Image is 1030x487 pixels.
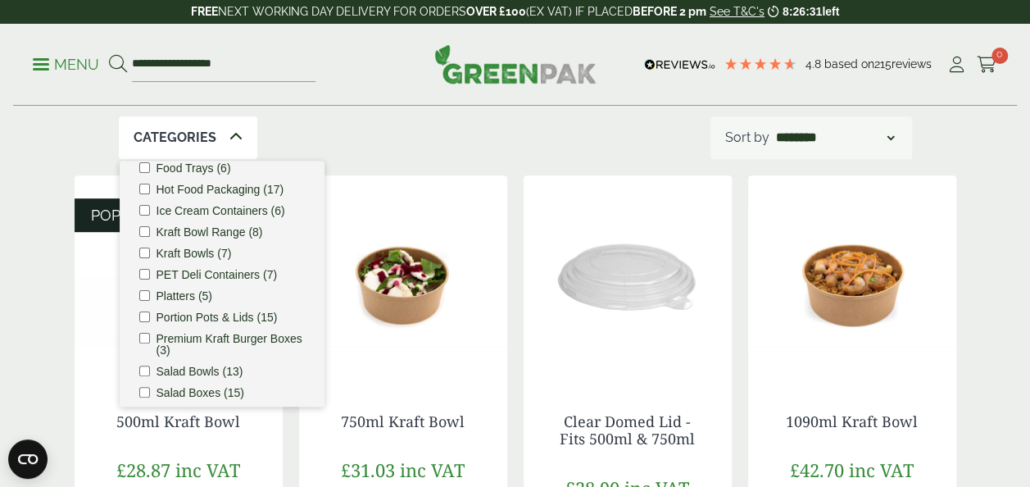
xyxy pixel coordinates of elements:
span: 0 [991,48,1008,64]
img: REVIEWS.io [644,59,715,71]
img: Kraft Bowl 500ml with Nachos [75,175,283,380]
a: Clear Domed Lid - Fits 500ml & 750ml [560,412,695,449]
span: £28.87 [116,457,170,482]
a: 1090ml Kraft Bowl [786,412,918,431]
strong: BEFORE 2 pm [633,5,706,18]
span: 8:26:31 [783,5,822,18]
i: Cart [977,57,997,73]
label: Salad Bowls (13) [157,366,243,377]
i: My Account [946,57,967,73]
span: 4.8 [805,57,824,71]
img: Kraft Bowl 750ml with Goats Cheese Salad Open [299,175,507,380]
select: Shop order [773,128,897,148]
label: Kraft Bowls (7) [157,248,232,259]
label: Food Trays (6) [157,162,231,174]
label: Kraft Bowl Range (8) [157,226,263,238]
span: POPULAR [91,207,161,224]
label: Premium Kraft Burger Boxes (3) [157,333,305,356]
label: Portion Pots & Lids (15) [157,312,278,323]
a: See T&C's [710,5,765,18]
button: Open CMP widget [8,439,48,479]
a: 500ml Kraft Bowl [116,412,240,431]
p: Categories [134,128,216,148]
div: 4.79 Stars [724,57,797,71]
img: GreenPak Supplies [434,44,597,84]
span: inc VAT [175,457,240,482]
span: inc VAT [400,457,465,482]
a: 750ml Kraft Bowl [341,412,465,431]
label: Ice Cream Containers (6) [157,205,285,216]
span: inc VAT [849,457,914,482]
label: Salad Boxes (15) [157,387,244,398]
span: £31.03 [341,457,395,482]
a: 0 [977,52,997,77]
label: Hot Food Packaging (17) [157,184,284,195]
p: Sort by [725,128,769,148]
span: Based on [824,57,874,71]
p: Menu [33,55,99,75]
label: Platters (5) [157,290,212,302]
span: 215 [874,57,892,71]
span: left [822,5,839,18]
span: reviews [892,57,932,71]
strong: FREE [191,5,218,18]
label: PET Deli Containers (7) [157,269,278,280]
span: £42.70 [790,457,844,482]
a: Menu [33,55,99,71]
img: Kraft Bowl 1090ml with Prawns and Rice [748,175,956,380]
strong: OVER £100 [466,5,526,18]
img: Clear Domed Lid - Fits 750ml-0 [524,175,732,380]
